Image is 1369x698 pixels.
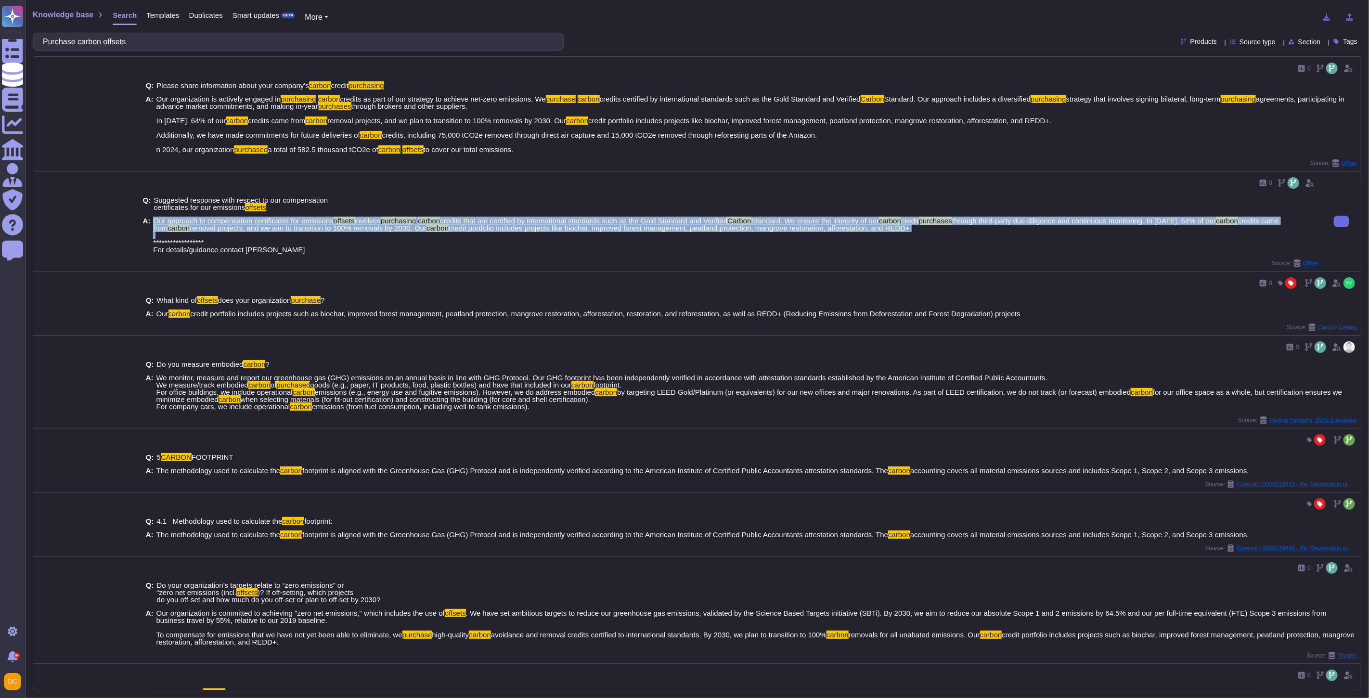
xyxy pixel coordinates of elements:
[378,145,400,154] mark: carbon
[265,360,269,368] span: ?
[276,381,310,389] mark: purchased
[156,374,1048,389] span: We monitor, measure and report our greenhouse gas (GHG) emissions on an annual basis in line with...
[156,395,590,411] span: when selecting materials (for fit-out certification) and constructing the building (for core and ...
[168,224,190,232] mark: carbon
[281,95,316,103] mark: purchasing
[1216,217,1238,225] mark: carbon
[1190,38,1217,45] span: Products
[312,402,530,411] span: emissions (from fuel consumption, including well-to-tank emissions).
[349,81,384,90] mark: purchasing
[1269,280,1272,286] span: 0
[1343,341,1355,353] img: user
[402,145,424,154] mark: offsets
[156,688,203,697] span: Do you have a
[156,631,1355,646] span: credit portfolio includes projects such as biochar, improved forest management, peatland protecti...
[156,360,243,368] span: Do you measure embodied
[1237,545,1357,551] span: External / 0000019443 - Re: Registration process with CaixaBank
[156,530,281,539] span: The methodology used to calculate the
[1221,95,1256,103] mark: purchasing
[146,374,154,410] b: A:
[340,95,545,103] span: credits as part of our strategy to achieve net-zero emissions. We
[1307,65,1311,71] span: 0
[226,116,248,125] mark: carbon
[1131,388,1153,396] mark: carbon
[146,609,154,646] b: A:
[146,310,154,317] b: A:
[321,296,324,304] span: ?
[849,631,980,639] span: removals for all unabated emissions. Our
[33,11,93,19] span: Knowledge base
[861,95,884,103] mark: Carbon
[146,467,154,474] b: A:
[440,217,727,225] span: credits that are certified by international standards such as the Gold Standard and Verified
[4,673,21,690] img: user
[1307,672,1311,678] span: 0
[156,131,817,154] span: credits, including 75,000 tCO2e removed through direct air capture and 15,000 tCO2e removed throu...
[1310,159,1357,167] span: Source:
[727,217,751,225] mark: Carbon
[156,466,281,475] span: The methodology used to calculate the
[168,310,191,318] mark: carbon
[146,95,154,153] b: A:
[910,466,1249,475] span: accounting covers all material emissions sources and includes Scope 1, Scope 2, and Scope 3 emiss...
[1238,416,1357,424] span: Source:
[310,381,571,389] span: goods (e.g., paper, IT products, food, plastic bottles) and have that included in our
[1296,344,1299,350] span: 0
[304,517,332,525] span: footprint:
[424,145,514,154] span: to cover our total emissions.
[189,12,223,19] span: Duplicates
[426,224,449,232] mark: carbon
[402,631,432,639] mark: purchase
[232,12,280,19] span: Smart updates
[153,217,1279,232] span: credits came from
[218,296,291,304] span: does your organization
[248,381,271,389] mark: carbon
[751,217,879,225] span: Standard. We ensure the integrity of our
[293,388,315,396] mark: carbon
[952,217,1216,225] span: through third-party due diligence and continuous monitoring. In [DATE], 64% of our
[156,95,281,103] span: Our organization is actively engaged in
[156,581,344,596] span: Do your organization's targets relate to “zero emissions” or “zero net emissions (incl.
[271,381,277,389] span: of
[280,530,302,539] mark: carbon
[617,388,1131,396] span: by targeting LEED Gold/Platinum (or equivalents) for our new offices and major renovations. As pa...
[566,116,588,125] mark: carbon
[302,530,888,539] span: footprint is aligned with the Greenhouse Gas (GHG) Protocol and is independently verified accordi...
[1269,417,1357,423] span: Carbon Footprint, GHG Emissions
[291,296,321,304] mark: purchase
[143,196,151,211] b: Q:
[305,12,328,23] button: More
[305,13,322,21] span: More
[38,33,554,50] input: Search a question or template...
[282,517,304,525] mark: carbon
[156,609,445,617] span: Our organization is committed to achieving "zero net emissions," which includes the use of
[1237,481,1357,487] span: External / 0000019443 - Re: Registration process with CaixaBank
[156,453,160,461] span: 5
[156,609,1327,639] span: . We have set ambitious targets to reduce our greenhouse gas emissions, validated by the Science ...
[156,310,168,318] span: Our
[600,95,861,103] span: credits certified by international standards such as the Gold Standard and Verified
[192,453,233,461] span: FOOTPRINT
[281,13,295,18] div: BETA
[156,95,1345,110] span: agreements, participating in advance market commitments, and making in-year
[268,145,378,154] span: a total of 582.5 thousand tCO2e of
[360,131,382,139] mark: carbon
[248,116,305,125] span: credits came from
[113,12,137,19] span: Search
[146,453,154,461] b: Q:
[146,582,154,603] b: Q:
[245,203,266,211] mark: offsets
[315,388,595,396] span: emissions (e.g., energy use and fugitive emissions). However, we do address embodied
[1342,160,1357,166] span: Offset
[571,381,594,389] mark: carbon
[888,530,910,539] mark: carbon
[884,95,1031,103] span: Standard. Our approach includes a diversified
[146,12,179,19] span: Templates
[146,82,154,89] b: Q:
[146,361,154,368] b: Q:
[418,217,440,225] mark: carbon
[290,402,312,411] mark: carbon
[445,609,466,617] mark: offsets
[156,381,622,396] span: footprint. For office buildings, we include operational
[14,653,20,659] div: 9+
